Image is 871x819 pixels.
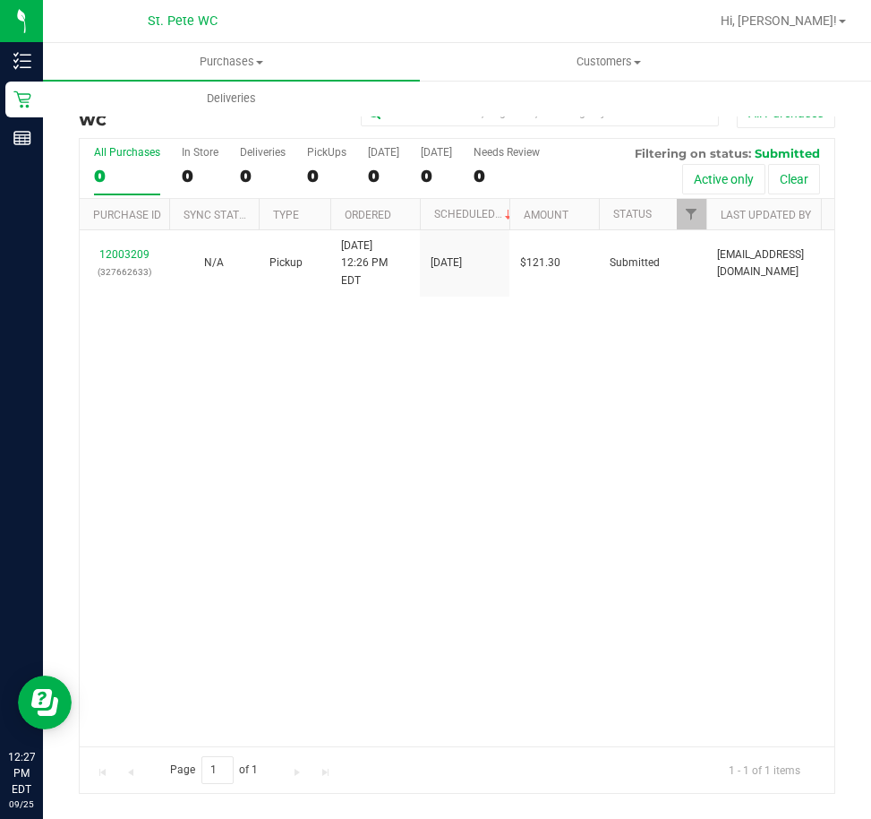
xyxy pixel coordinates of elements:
div: PickUps [307,146,346,159]
a: Scheduled [434,208,516,220]
inline-svg: Retail [13,91,31,108]
span: [DATE] 12:26 PM EDT [341,237,409,289]
div: 0 [474,166,540,186]
div: 0 [421,166,452,186]
div: Needs Review [474,146,540,159]
a: Status [613,208,652,220]
a: Deliveries [43,80,420,117]
iframe: Resource center [18,676,72,729]
span: 1 - 1 of 1 items [714,756,815,783]
div: In Store [182,146,218,159]
div: 0 [182,166,218,186]
div: All Purchases [94,146,160,159]
button: N/A [204,254,224,272]
h3: Purchase Fulfillment: [79,97,331,128]
div: 0 [368,166,399,186]
div: [DATE] [368,146,399,159]
span: Hi, [PERSON_NAME]! [721,13,837,28]
span: Submitted [755,146,820,160]
a: 12003209 [99,248,149,261]
div: 0 [240,166,286,186]
span: Deliveries [183,91,280,107]
input: 1 [201,756,234,784]
a: Filter [677,199,706,229]
span: Page of 1 [155,756,273,784]
a: Purchases [43,43,420,81]
p: 09/25 [8,797,35,811]
span: Submitted [610,254,660,272]
p: 12:27 PM EDT [8,749,35,797]
a: Amount [524,209,568,221]
span: Customers [421,54,796,70]
inline-svg: Inventory [13,52,31,70]
a: Ordered [345,209,391,221]
span: [DATE] [431,254,462,272]
div: Deliveries [240,146,286,159]
a: Sync Status [184,209,252,221]
button: Active only [682,164,765,194]
a: Customers [420,43,797,81]
span: $121.30 [520,254,560,272]
inline-svg: Reports [13,129,31,147]
span: Pickup [269,254,303,272]
span: Filtering on status: [635,146,751,160]
p: (327662633) [90,263,158,280]
div: [DATE] [421,146,452,159]
div: 0 [307,166,346,186]
button: Clear [768,164,820,194]
a: Type [273,209,299,221]
div: 0 [94,166,160,186]
a: Purchase ID [93,209,161,221]
span: Not Applicable [204,256,224,269]
span: Purchases [43,54,420,70]
a: Last Updated By [721,209,811,221]
span: St. Pete WC [148,13,218,29]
